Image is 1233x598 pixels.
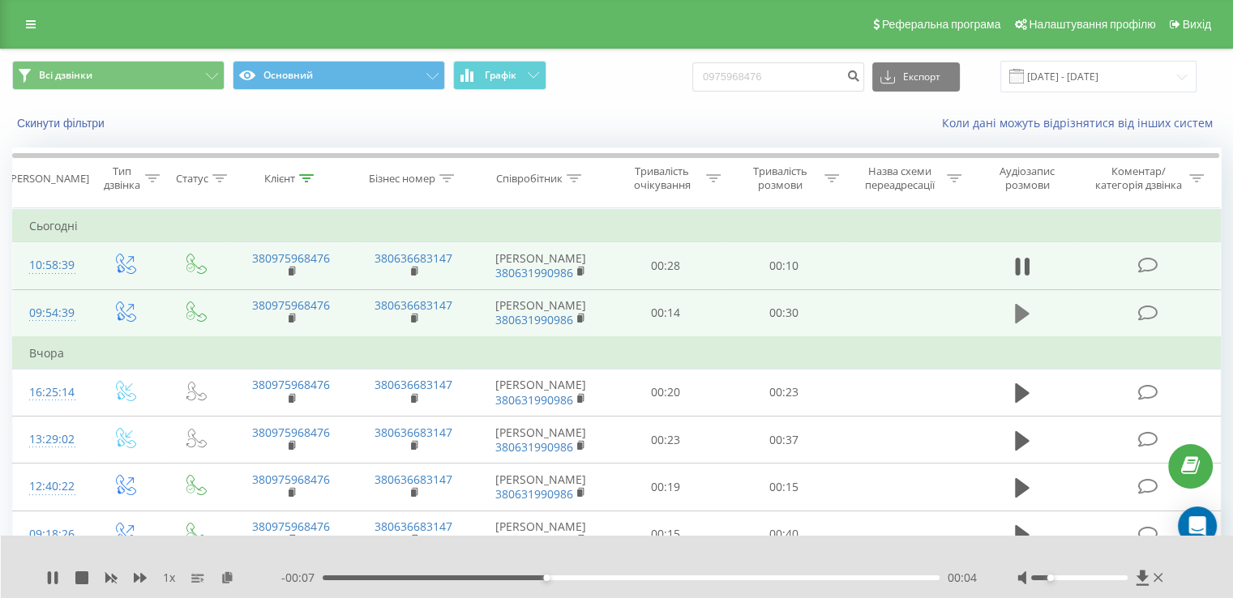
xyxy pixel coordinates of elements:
[942,115,1221,130] a: Коли дані можуть відрізнятися вiд інших систем
[264,172,295,186] div: Клієнт
[453,61,546,90] button: Графік
[872,62,960,92] button: Експорт
[252,519,330,534] a: 380975968476
[375,519,452,534] a: 380636683147
[7,172,89,186] div: [PERSON_NAME]
[607,416,725,463] td: 00:23
[1047,575,1053,581] div: Accessibility label
[948,570,977,586] span: 00:04
[607,242,725,289] td: 00:28
[1090,164,1185,192] div: Коментар/категорія дзвінка
[543,575,550,581] div: Accessibility label
[495,486,573,502] a: 380631990986
[607,510,725,558] td: 00:15
[102,164,140,192] div: Тип дзвінка
[29,250,72,281] div: 10:58:39
[475,510,607,558] td: [PERSON_NAME]
[495,533,573,549] a: 380631990986
[375,297,452,313] a: 380636683147
[233,61,445,90] button: Основний
[39,69,92,82] span: Всі дзвінки
[252,472,330,487] a: 380975968476
[375,425,452,440] a: 380636683147
[475,416,607,463] td: [PERSON_NAME]
[29,519,72,550] div: 09:18:26
[496,172,563,186] div: Співробітник
[739,164,820,192] div: Тривалість розмови
[725,369,842,416] td: 00:23
[252,297,330,313] a: 380975968476
[495,439,573,455] a: 380631990986
[29,297,72,329] div: 09:54:39
[607,289,725,337] td: 00:14
[725,289,842,337] td: 00:30
[858,164,943,192] div: Назва схеми переадресації
[375,250,452,266] a: 380636683147
[725,416,842,463] td: 00:37
[29,424,72,455] div: 13:29:02
[176,172,208,186] div: Статус
[13,210,1221,242] td: Сьогодні
[882,18,1001,31] span: Реферальна програма
[607,463,725,510] td: 00:19
[163,570,175,586] span: 1 x
[475,242,607,289] td: [PERSON_NAME]
[475,463,607,510] td: [PERSON_NAME]
[252,250,330,266] a: 380975968476
[725,242,842,289] td: 00:10
[495,392,573,408] a: 380631990986
[725,463,842,510] td: 00:15
[485,70,516,81] span: Графік
[29,377,72,408] div: 16:25:14
[13,337,1221,369] td: Вчора
[495,265,573,280] a: 380631990986
[1029,18,1155,31] span: Налаштування профілю
[12,116,113,130] button: Скинути фільтри
[725,510,842,558] td: 00:40
[281,570,323,586] span: - 00:07
[1178,506,1217,545] div: Open Intercom Messenger
[692,62,864,92] input: Пошук за номером
[252,425,330,440] a: 380975968476
[12,61,225,90] button: Всі дзвінки
[29,471,72,502] div: 12:40:22
[252,377,330,392] a: 380975968476
[1183,18,1211,31] span: Вихід
[375,472,452,487] a: 380636683147
[607,369,725,416] td: 00:20
[980,164,1075,192] div: Аудіозапис розмови
[475,289,607,337] td: [PERSON_NAME]
[475,369,607,416] td: [PERSON_NAME]
[369,172,435,186] div: Бізнес номер
[495,312,573,327] a: 380631990986
[622,164,703,192] div: Тривалість очікування
[375,377,452,392] a: 380636683147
